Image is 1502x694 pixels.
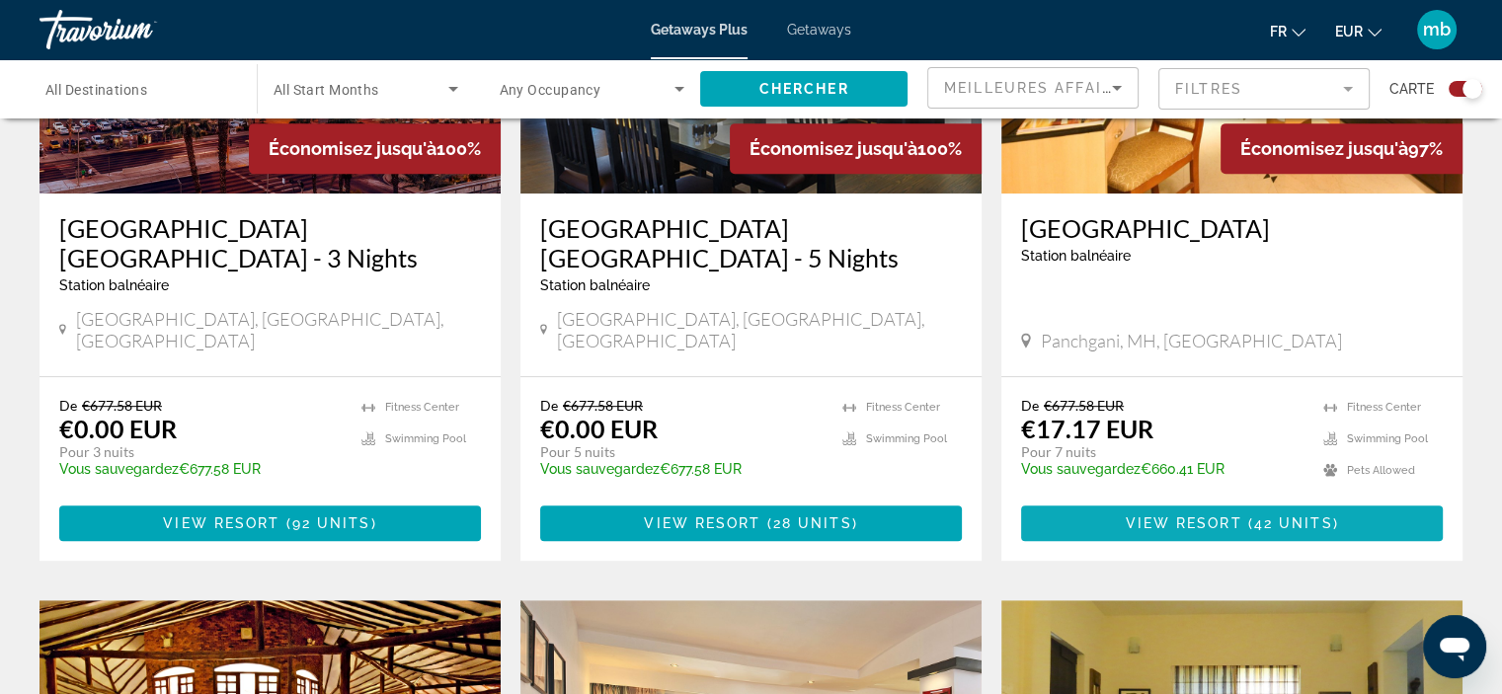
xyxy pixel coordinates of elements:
span: Station balnéaire [59,277,169,293]
button: View Resort(28 units) [540,505,962,541]
span: 42 units [1254,515,1333,531]
span: Fitness Center [385,401,459,414]
span: Économisez jusqu'à [269,138,436,159]
span: View Resort [163,515,279,531]
span: Swimming Pool [385,432,466,445]
span: 92 units [292,515,371,531]
p: €660.41 EUR [1021,461,1304,477]
a: Getaways Plus [651,22,748,38]
button: Filter [1158,67,1370,111]
button: Change language [1270,17,1305,45]
div: 97% [1221,123,1462,174]
span: Station balnéaire [1021,248,1131,264]
span: De [540,397,558,414]
a: [GEOGRAPHIC_DATA] [1021,213,1443,243]
span: Vous sauvegardez [1021,461,1141,477]
div: 100% [249,123,501,174]
span: De [59,397,77,414]
span: De [1021,397,1039,414]
p: €677.58 EUR [59,461,342,477]
span: €677.58 EUR [82,397,162,414]
span: All Destinations [45,82,147,98]
a: [GEOGRAPHIC_DATA] [GEOGRAPHIC_DATA] - 5 Nights [540,213,962,272]
span: €677.58 EUR [563,397,643,414]
span: ( ) [279,515,376,531]
button: View Resort(92 units) [59,505,481,541]
span: ( ) [760,515,857,531]
p: €677.58 EUR [540,461,823,477]
span: Panchgani, MH, [GEOGRAPHIC_DATA] [1041,330,1342,351]
span: Swimming Pool [866,432,947,445]
span: 28 units [773,515,852,531]
span: View Resort [1125,515,1241,531]
span: mb [1423,20,1451,39]
button: User Menu [1411,9,1462,50]
p: Pour 7 nuits [1021,443,1304,461]
span: Meilleures affaires [944,80,1134,96]
span: Fitness Center [1347,401,1421,414]
span: Fitness Center [866,401,940,414]
span: Pets Allowed [1347,464,1415,477]
p: €0.00 EUR [540,414,658,443]
a: Getaways [787,22,851,38]
p: €0.00 EUR [59,414,177,443]
mat-select: Sort by [944,76,1122,100]
div: 100% [730,123,982,174]
a: [GEOGRAPHIC_DATA] [GEOGRAPHIC_DATA] - 3 Nights [59,213,481,272]
span: Swimming Pool [1347,432,1428,445]
span: Vous sauvegardez [540,461,660,477]
p: Pour 5 nuits [540,443,823,461]
span: ( ) [1241,515,1338,531]
span: fr [1270,24,1287,39]
span: Carte [1389,75,1434,103]
span: €677.58 EUR [1044,397,1124,414]
span: Station balnéaire [540,277,650,293]
span: Chercher [759,81,849,97]
button: Change currency [1335,17,1382,45]
span: Vous sauvegardez [59,461,179,477]
span: View Resort [644,515,760,531]
span: [GEOGRAPHIC_DATA], [GEOGRAPHIC_DATA], [GEOGRAPHIC_DATA] [557,308,962,351]
button: View Resort(42 units) [1021,505,1443,541]
span: Économisez jusqu'à [750,138,917,159]
button: Chercher [700,71,908,107]
iframe: Bouton de lancement de la fenêtre de messagerie [1423,615,1486,678]
span: All Start Months [274,82,379,98]
span: EUR [1335,24,1363,39]
span: Économisez jusqu'à [1240,138,1408,159]
a: Travorium [40,4,237,55]
span: [GEOGRAPHIC_DATA], [GEOGRAPHIC_DATA], [GEOGRAPHIC_DATA] [76,308,481,351]
p: Pour 3 nuits [59,443,342,461]
p: €17.17 EUR [1021,414,1153,443]
span: Any Occupancy [500,82,601,98]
